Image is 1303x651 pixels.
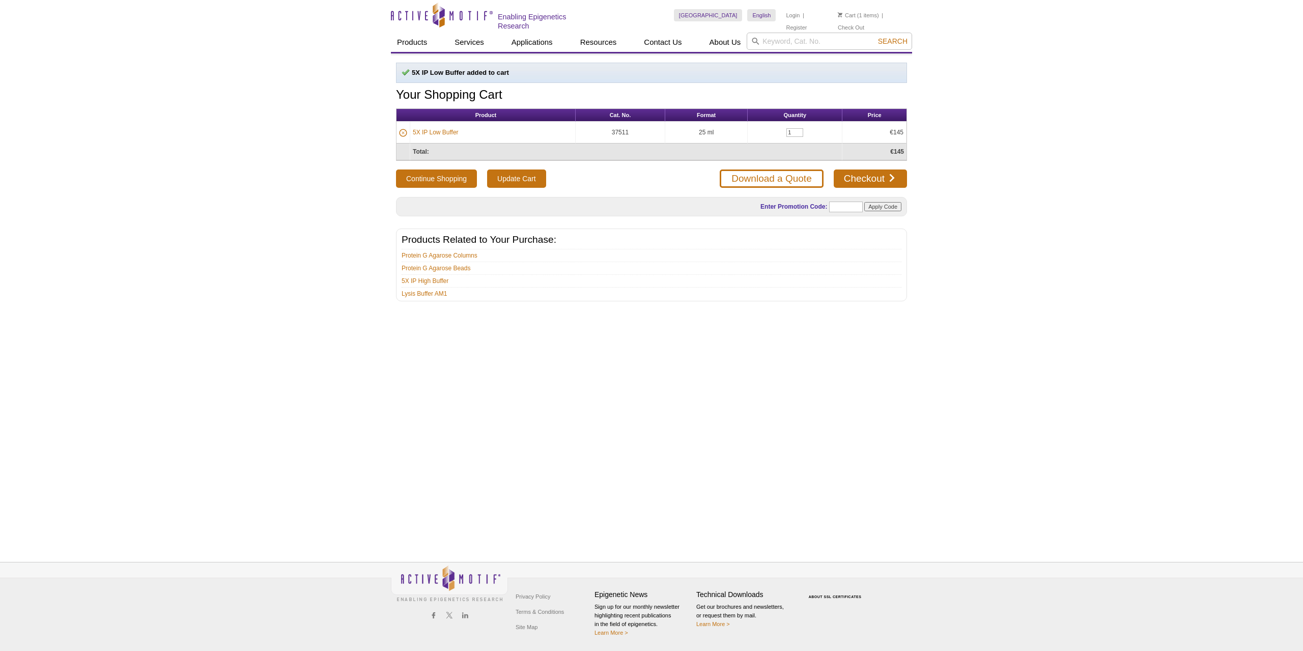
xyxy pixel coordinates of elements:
[842,122,907,144] td: €145
[665,122,748,144] td: 25 ml
[498,12,599,31] h2: Enabling Epigenetics Research
[803,9,804,21] li: |
[413,128,459,137] a: 5X IP Low Buffer
[513,604,566,619] a: Terms & Conditions
[834,169,907,188] a: Checkout
[875,37,911,46] button: Search
[696,603,793,629] p: Get our brochures and newsletters, or request them by mail.
[594,603,691,637] p: Sign up for our monthly newsletter highlighting recent publications in the field of epigenetics.
[475,112,497,118] span: Product
[396,169,477,188] button: Continue Shopping
[838,12,856,19] a: Cart
[513,619,540,635] a: Site Map
[402,251,477,260] a: Protein G Agarose Columns
[747,33,912,50] input: Keyword, Cat. No.
[703,33,747,52] a: About Us
[594,590,691,599] h4: Epigenetic News
[697,112,716,118] span: Format
[784,112,807,118] span: Quantity
[638,33,688,52] a: Contact Us
[864,202,901,211] input: Apply Code
[576,122,665,144] td: 37511
[402,68,901,77] p: 5X IP Low Buffer added to cart
[720,169,823,188] a: Download a Quote
[838,9,879,21] li: (1 items)
[838,24,864,31] a: Check Out
[786,12,800,19] a: Login
[402,276,448,286] a: 5X IP High Buffer
[448,33,490,52] a: Services
[747,9,776,21] a: English
[674,9,743,21] a: [GEOGRAPHIC_DATA]
[838,12,842,17] img: Your Cart
[594,630,628,636] a: Learn More >
[391,33,433,52] a: Products
[696,590,793,599] h4: Technical Downloads
[513,589,553,604] a: Privacy Policy
[696,621,730,627] a: Learn More >
[391,562,508,604] img: Active Motif,
[809,595,862,599] a: ABOUT SSL CERTIFICATES
[402,289,447,298] a: Lysis Buffer AM1
[878,37,908,45] span: Search
[402,264,470,273] a: Protein G Agarose Beads
[610,112,631,118] span: Cat. No.
[413,148,429,155] strong: Total:
[759,203,827,210] label: Enter Promotion Code:
[487,169,546,188] input: Update Cart
[882,9,883,21] li: |
[890,148,904,155] strong: €145
[396,88,907,103] h1: Your Shopping Cart
[798,580,874,603] table: Click to Verify - This site chose Symantec SSL for secure e-commerce and confidential communicati...
[505,33,559,52] a: Applications
[868,112,882,118] span: Price
[574,33,623,52] a: Resources
[786,24,807,31] a: Register
[402,235,901,244] h2: Products Related to Your Purchase:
